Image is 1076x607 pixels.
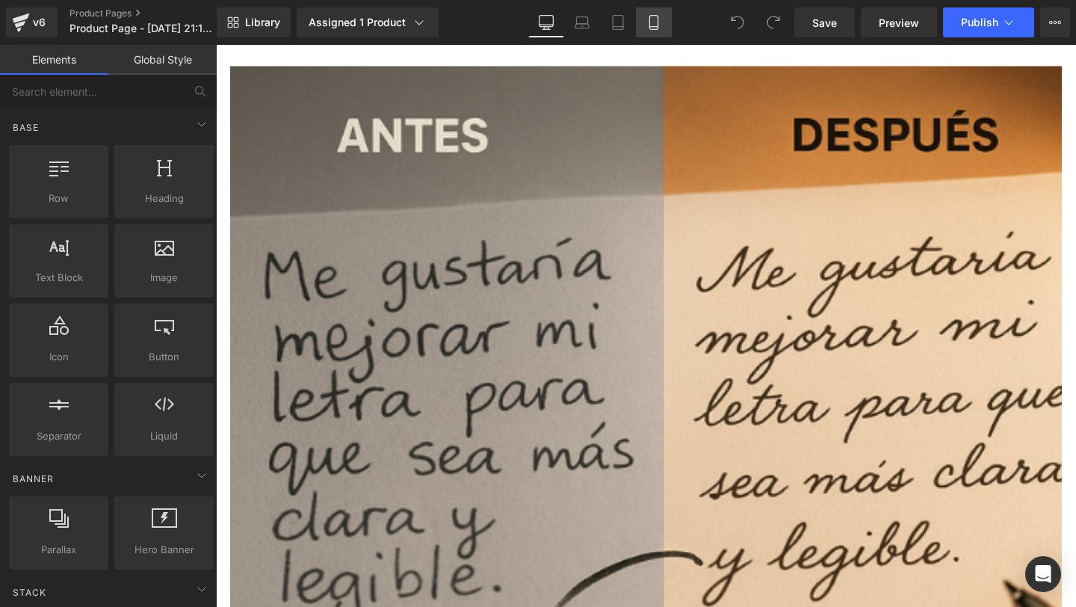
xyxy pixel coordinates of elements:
a: Global Style [108,45,217,75]
a: Product Pages [69,7,241,19]
span: Text Block [13,270,104,286]
a: New Library [217,7,291,37]
span: Base [11,120,40,135]
button: Publish [943,7,1034,37]
a: Preview [861,7,937,37]
span: Hero Banner [119,542,209,558]
div: v6 [30,13,49,32]
span: Image [119,270,209,286]
span: Stack [11,585,48,600]
span: Parallax [13,542,104,558]
span: Preview [879,15,919,31]
a: Laptop [564,7,600,37]
span: Button [119,349,209,365]
button: Undo [723,7,752,37]
div: Open Intercom Messenger [1025,556,1061,592]
span: Product Page - [DATE] 21:18:06 [69,22,213,34]
button: More [1040,7,1070,37]
span: Banner [11,472,55,486]
span: Library [245,16,280,29]
a: Tablet [600,7,636,37]
a: Desktop [528,7,564,37]
span: Liquid [119,428,209,444]
span: Save [812,15,837,31]
div: Assigned 1 Product [309,15,427,30]
a: v6 [6,7,58,37]
a: Mobile [636,7,672,37]
span: Icon [13,349,104,365]
span: Separator [13,428,104,444]
button: Redo [758,7,788,37]
span: Publish [961,16,998,28]
span: Row [13,191,104,206]
span: Heading [119,191,209,206]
